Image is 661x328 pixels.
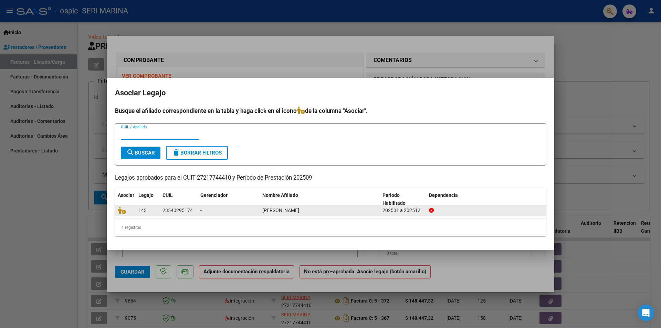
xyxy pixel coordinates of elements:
span: Borrar Filtros [172,150,222,156]
datatable-header-cell: Nombre Afiliado [260,188,380,211]
datatable-header-cell: CUIL [160,188,198,211]
span: FERREYRA IRMA LUANA [262,208,299,213]
h4: Busque el afiliado correspondiente en la tabla y haga click en el ícono de la columna "Asociar". [115,106,546,115]
datatable-header-cell: Asociar [115,188,136,211]
p: Legajos aprobados para el CUIT 27217744410 y Período de Prestación 202509 [115,174,546,182]
button: Buscar [121,147,160,159]
mat-icon: search [126,148,135,157]
div: Open Intercom Messenger [638,305,654,321]
div: 1 registros [115,219,546,236]
span: Periodo Habilitado [382,192,406,206]
h2: Asociar Legajo [115,86,546,99]
span: 143 [138,208,147,213]
span: - [200,208,202,213]
div: 202501 a 202512 [382,207,423,214]
span: Gerenciador [200,192,228,198]
span: Nombre Afiliado [262,192,298,198]
span: CUIL [162,192,173,198]
span: Legajo [138,192,154,198]
button: Borrar Filtros [166,146,228,160]
div: 23540295174 [162,207,193,214]
span: Dependencia [429,192,458,198]
datatable-header-cell: Periodo Habilitado [380,188,426,211]
datatable-header-cell: Legajo [136,188,160,211]
datatable-header-cell: Dependencia [426,188,546,211]
span: Buscar [126,150,155,156]
mat-icon: delete [172,148,180,157]
span: Asociar [118,192,134,198]
datatable-header-cell: Gerenciador [198,188,260,211]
